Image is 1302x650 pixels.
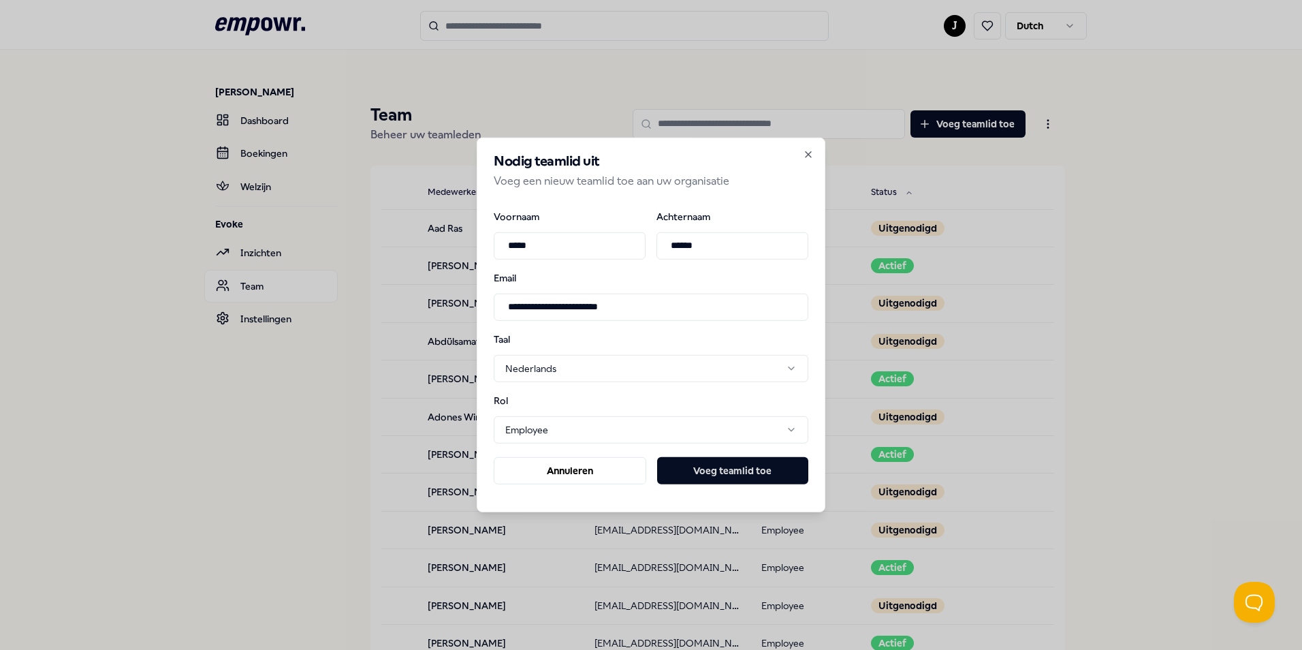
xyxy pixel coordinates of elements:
[494,334,565,343] label: Taal
[494,396,565,405] label: Rol
[494,457,646,484] button: Annuleren
[657,457,808,484] button: Voeg teamlid toe
[494,172,808,190] p: Voeg een nieuw teamlid toe aan uw organisatie
[494,155,808,168] h2: Nodig teamlid uit
[656,211,808,221] label: Achternaam
[494,211,646,221] label: Voornaam
[494,273,808,282] label: Email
